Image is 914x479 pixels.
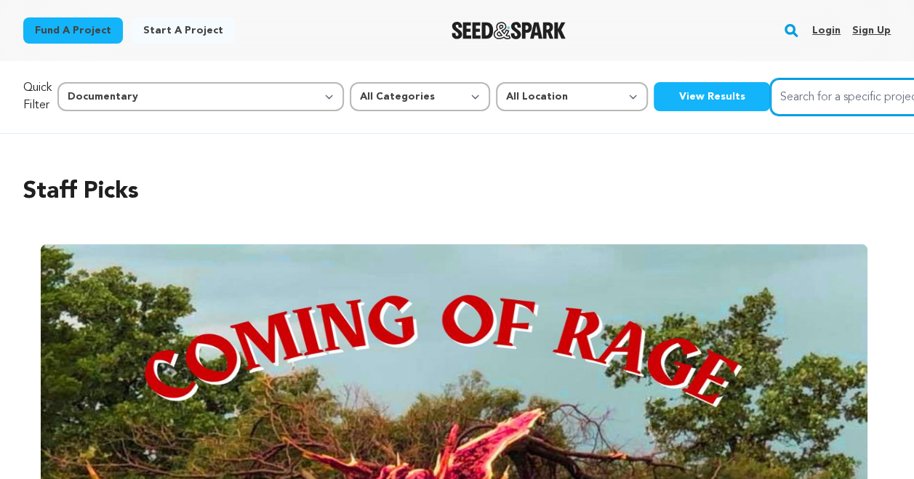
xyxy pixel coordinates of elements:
[23,17,123,44] a: Fund a project
[23,174,891,209] h2: Staff Picks
[654,82,770,111] button: View Results
[852,19,891,42] a: Sign up
[132,17,235,44] a: Start a project
[812,19,841,42] a: Login
[452,22,566,39] a: Seed&Spark Homepage
[23,79,52,114] p: Quick Filter
[452,22,566,39] img: Seed&Spark Logo Dark Mode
